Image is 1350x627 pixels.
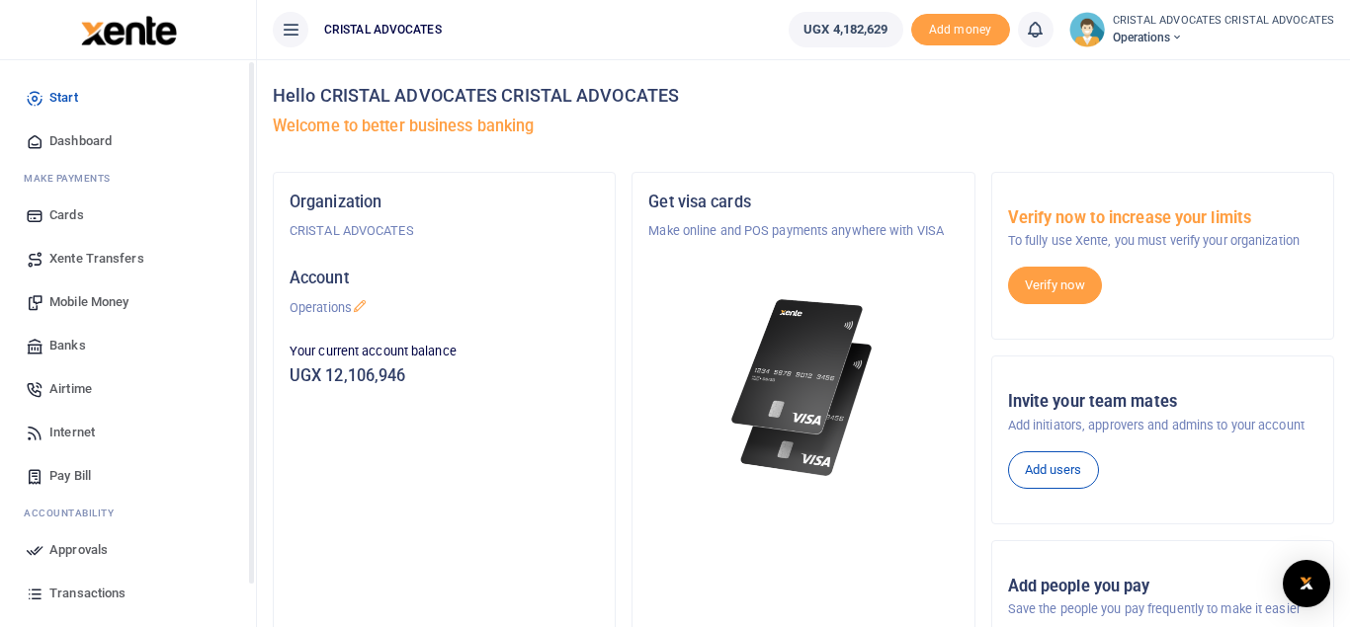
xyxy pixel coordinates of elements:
p: Operations [290,298,599,318]
a: Banks [16,324,240,367]
span: Dashboard [49,131,112,151]
span: Approvals [49,540,108,560]
a: Cards [16,194,240,237]
p: CRISTAL ADVOCATES [290,221,599,241]
h4: Hello CRISTAL ADVOCATES CRISTAL ADVOCATES [273,85,1334,107]
h5: Add people you pay [1008,577,1317,596]
span: Start [49,88,78,108]
a: Airtime [16,367,240,411]
a: Approvals [16,528,240,572]
h5: Account [290,269,599,288]
a: Verify now [1008,267,1102,304]
a: profile-user CRISTAL ADVOCATES CRISTAL ADVOCATES Operations [1069,12,1335,47]
p: To fully use Xente, you must verify your organization [1008,231,1317,251]
a: Xente Transfers [16,237,240,280]
a: UGX 4,182,629 [789,12,902,47]
a: Internet [16,411,240,454]
span: Transactions [49,584,126,603]
a: Dashboard [16,119,240,163]
li: M [16,163,240,194]
span: Airtime [49,379,92,399]
span: Mobile Money [49,292,128,312]
span: Operations [1113,29,1335,46]
span: UGX 4,182,629 [803,20,887,39]
a: Start [16,76,240,119]
img: logo-large [81,16,177,45]
span: countability [39,508,114,518]
h5: UGX 12,106,946 [290,366,599,386]
p: Your current account balance [290,342,599,361]
h5: Welcome to better business banking [273,117,1334,136]
span: Banks [49,336,86,355]
span: CRISTAL ADVOCATES [316,21,450,39]
a: Mobile Money [16,280,240,324]
span: Xente Transfers [49,249,144,269]
h5: Verify now to increase your limits [1008,208,1317,228]
a: Transactions [16,572,240,615]
span: Add money [911,14,1010,46]
li: Wallet ballance [781,12,910,47]
h5: Invite your team mates [1008,392,1317,412]
a: Add users [1008,451,1099,489]
h5: Organization [290,193,599,212]
span: Pay Bill [49,466,91,486]
a: logo-small logo-large logo-large [79,22,177,37]
h5: Get visa cards [648,193,958,212]
p: Save the people you pay frequently to make it easier [1008,599,1317,619]
p: Add initiators, approvers and admins to your account [1008,416,1317,435]
p: Make online and POS payments anywhere with VISA [648,221,958,241]
span: Cards [49,205,84,225]
small: CRISTAL ADVOCATES CRISTAL ADVOCATES [1113,13,1335,30]
img: xente-_physical_cards.png [726,288,882,487]
div: Open Intercom Messenger [1283,560,1330,607]
li: Ac [16,498,240,528]
span: Internet [49,423,95,442]
a: Add money [911,21,1010,36]
li: Toup your wallet [911,14,1010,46]
img: profile-user [1069,12,1105,47]
span: ake Payments [34,173,111,184]
a: Pay Bill [16,454,240,498]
